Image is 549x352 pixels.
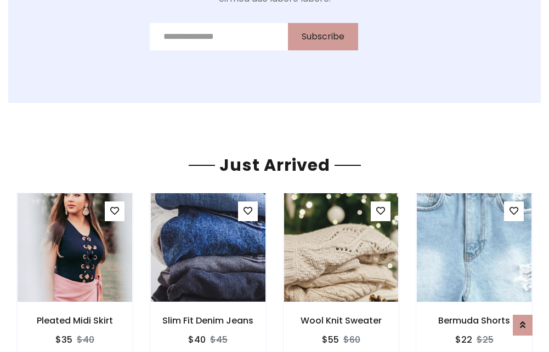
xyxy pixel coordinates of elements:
[288,23,358,50] button: Subscribe
[188,334,206,345] h6: $40
[55,334,72,345] h6: $35
[77,333,94,346] del: $40
[343,333,360,346] del: $60
[455,334,472,345] h6: $22
[150,315,266,326] h6: Slim Fit Denim Jeans
[477,333,494,346] del: $25
[215,153,335,177] span: Just Arrived
[284,315,399,326] h6: Wool Knit Sweater
[17,315,133,326] h6: Pleated Midi Skirt
[416,315,532,326] h6: Bermuda Shorts
[322,334,339,345] h6: $55
[210,333,228,346] del: $45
